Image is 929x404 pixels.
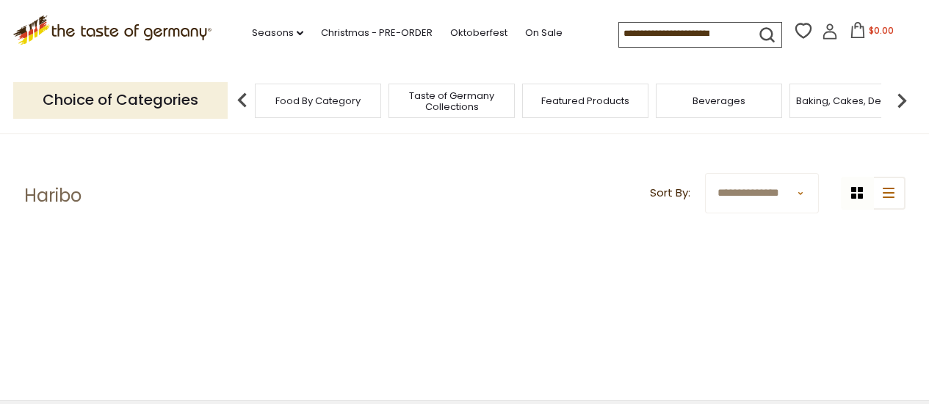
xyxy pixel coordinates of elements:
a: Taste of Germany Collections [393,90,510,112]
p: Choice of Categories [13,82,228,118]
a: On Sale [525,25,563,41]
a: Baking, Cakes, Desserts [796,95,910,106]
a: Featured Products [541,95,629,106]
a: Seasons [252,25,303,41]
a: Christmas - PRE-ORDER [321,25,433,41]
a: Oktoberfest [450,25,507,41]
a: Food By Category [275,95,361,106]
a: Beverages [693,95,745,106]
span: $0.00 [869,24,894,37]
label: Sort By: [650,184,690,202]
img: previous arrow [228,86,257,115]
button: $0.00 [841,22,903,44]
img: next arrow [887,86,917,115]
h1: Haribo [24,185,82,207]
